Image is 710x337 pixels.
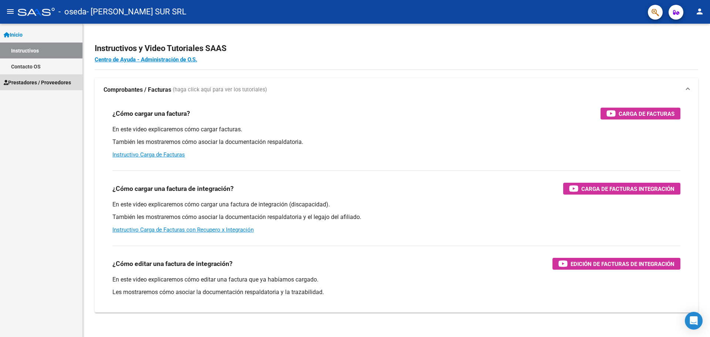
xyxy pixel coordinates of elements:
[112,138,680,146] p: También les mostraremos cómo asociar la documentación respaldatoria.
[581,184,674,193] span: Carga de Facturas Integración
[112,226,254,233] a: Instructivo Carga de Facturas con Recupero x Integración
[563,183,680,195] button: Carga de Facturas Integración
[619,109,674,118] span: Carga de Facturas
[4,78,71,87] span: Prestadores / Proveedores
[95,102,698,313] div: Comprobantes / Facturas (haga click aquí para ver los tutoriales)
[173,86,267,94] span: (haga click aquí para ver los tutoriales)
[87,4,186,20] span: - [PERSON_NAME] SUR SRL
[112,276,680,284] p: En este video explicaremos cómo editar una factura que ya habíamos cargado.
[4,31,23,39] span: Inicio
[95,78,698,102] mat-expansion-panel-header: Comprobantes / Facturas (haga click aquí para ver los tutoriales)
[112,151,185,158] a: Instructivo Carga de Facturas
[112,183,234,194] h3: ¿Cómo cargar una factura de integración?
[95,41,698,55] h2: Instructivos y Video Tutoriales SAAS
[112,259,233,269] h3: ¿Cómo editar una factura de integración?
[58,4,87,20] span: - oseda
[552,258,680,270] button: Edición de Facturas de integración
[95,56,197,63] a: Centro de Ayuda - Administración de O.S.
[601,108,680,119] button: Carga de Facturas
[112,288,680,296] p: Les mostraremos cómo asociar la documentación respaldatoria y la trazabilidad.
[685,312,703,330] div: Open Intercom Messenger
[112,108,190,119] h3: ¿Cómo cargar una factura?
[112,213,680,221] p: También les mostraremos cómo asociar la documentación respaldatoria y el legajo del afiliado.
[112,200,680,209] p: En este video explicaremos cómo cargar una factura de integración (discapacidad).
[112,125,680,134] p: En este video explicaremos cómo cargar facturas.
[571,259,674,269] span: Edición de Facturas de integración
[104,86,171,94] strong: Comprobantes / Facturas
[695,7,704,16] mat-icon: person
[6,7,15,16] mat-icon: menu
